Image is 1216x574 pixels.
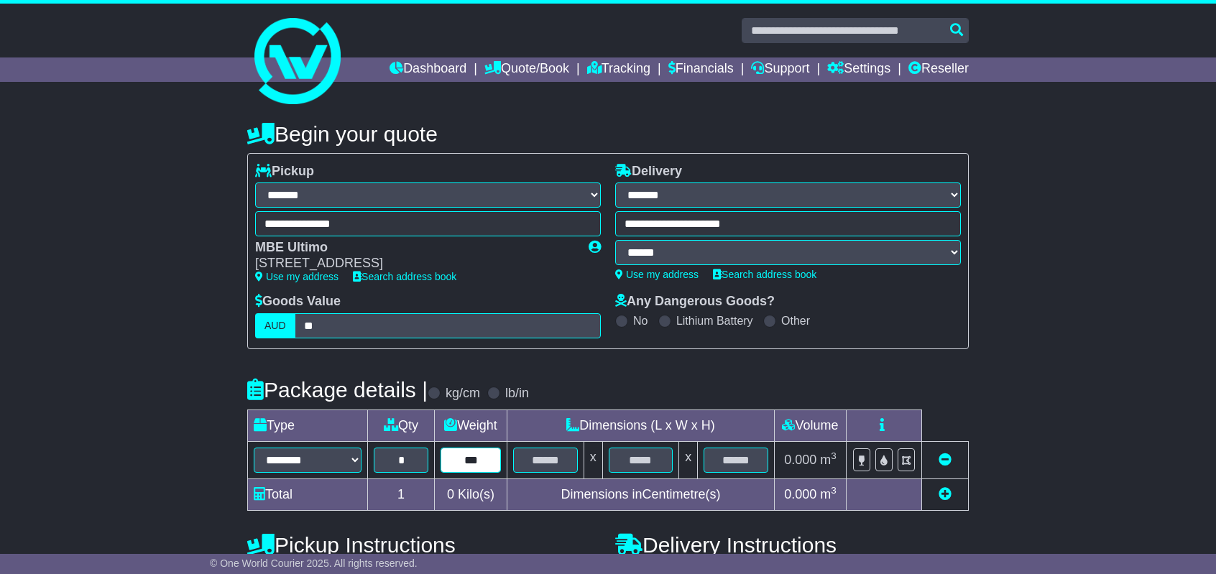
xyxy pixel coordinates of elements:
[368,409,435,441] td: Qty
[447,487,454,501] span: 0
[210,557,418,569] span: © One World Courier 2025. All rights reserved.
[255,256,574,272] div: [STREET_ADDRESS]
[820,487,837,501] span: m
[668,57,734,82] a: Financials
[784,487,816,501] span: 0.000
[774,409,846,441] td: Volume
[827,57,890,82] a: Settings
[784,453,816,467] span: 0.000
[255,271,338,282] a: Use my address
[247,533,601,557] h4: Pickup Instructions
[247,378,428,402] h4: Package details |
[368,478,435,510] td: 1
[633,314,648,328] label: No
[505,386,529,402] label: lb/in
[435,409,507,441] td: Weight
[353,271,456,282] a: Search address book
[248,409,368,441] td: Type
[247,122,969,146] h4: Begin your quote
[939,487,952,501] a: Add new item
[831,450,837,461] sup: 3
[713,269,816,280] a: Search address book
[255,164,314,180] label: Pickup
[587,57,650,82] a: Tracking
[248,478,368,510] td: Total
[615,164,682,180] label: Delivery
[939,453,952,467] a: Remove this item
[435,478,507,510] td: Kilo(s)
[255,294,341,310] label: Goods Value
[390,57,466,82] a: Dashboard
[615,533,969,557] h4: Delivery Instructions
[507,409,774,441] td: Dimensions (L x W x H)
[831,485,837,496] sup: 3
[679,441,698,478] td: x
[255,313,295,338] label: AUD
[615,294,775,310] label: Any Dangerous Goods?
[484,57,569,82] a: Quote/Book
[908,57,969,82] a: Reseller
[507,478,774,510] td: Dimensions in Centimetre(s)
[751,57,809,82] a: Support
[820,453,837,467] span: m
[584,441,602,478] td: x
[615,269,699,280] a: Use my address
[446,386,480,402] label: kg/cm
[255,240,574,256] div: MBE Ultimo
[676,314,753,328] label: Lithium Battery
[781,314,810,328] label: Other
